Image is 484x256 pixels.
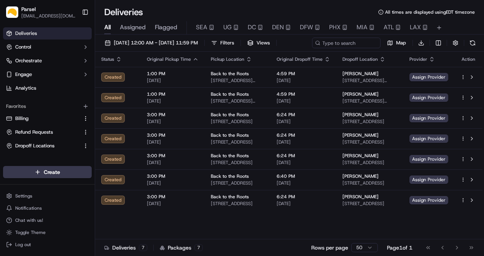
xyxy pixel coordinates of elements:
[147,112,199,118] span: 3:00 PM
[277,132,330,138] span: 6:24 PM
[15,30,37,37] span: Deliveries
[147,153,199,159] span: 3:00 PM
[277,71,330,77] span: 4:59 PM
[3,215,92,226] button: Chat with us!
[211,139,264,145] span: [STREET_ADDRESS]
[277,153,330,159] span: 6:24 PM
[15,115,29,122] span: Billing
[385,9,475,15] span: All times are displayed using EDT timezone
[211,91,249,97] span: Back to the Roots
[104,23,111,32] span: All
[409,93,448,102] span: Assign Provider
[211,194,249,200] span: Back to the Roots
[147,119,199,125] span: [DATE]
[342,77,397,84] span: [STREET_ADDRESS][PERSON_NAME]
[342,160,397,166] span: [STREET_ADDRESS]
[342,201,397,207] span: [STREET_ADDRESS]
[101,38,201,48] button: [DATE] 12:00 AM - [DATE] 11:59 PM
[194,244,203,251] div: 7
[277,112,330,118] span: 6:24 PM
[277,194,330,200] span: 6:24 PM
[15,71,32,78] span: Engage
[104,6,143,18] h1: Deliveries
[6,115,80,122] a: Billing
[21,13,76,19] button: [EMAIL_ADDRESS][DOMAIN_NAME]
[256,40,270,46] span: Views
[44,168,60,176] span: Create
[211,173,249,179] span: Back to the Roots
[244,38,273,48] button: Views
[3,3,79,21] button: ParselParsel[EMAIL_ADDRESS][DOMAIN_NAME]
[311,244,348,251] p: Rows per page
[104,244,147,251] div: Deliveries
[211,132,249,138] span: Back to the Roots
[211,180,264,186] span: [STREET_ADDRESS]
[3,158,92,170] div: Available Products
[342,139,397,145] span: [STREET_ADDRESS]
[211,153,249,159] span: Back to the Roots
[342,56,378,62] span: Dropoff Location
[3,191,92,201] button: Settings
[467,38,478,48] button: Refresh
[139,244,147,251] div: 7
[147,56,191,62] span: Original Pickup Time
[277,160,330,166] span: [DATE]
[3,55,92,67] button: Orchestrate
[21,5,36,13] button: Parsel
[342,180,397,186] span: [STREET_ADDRESS]
[409,56,427,62] span: Provider
[101,56,114,62] span: Status
[147,71,199,77] span: 1:00 PM
[3,227,92,238] button: Toggle Theme
[15,229,46,235] span: Toggle Theme
[208,38,237,48] button: Filters
[155,23,177,32] span: Flagged
[409,134,448,143] span: Assign Provider
[147,201,199,207] span: [DATE]
[3,126,92,138] button: Refund Requests
[147,194,199,200] span: 3:00 PM
[120,23,146,32] span: Assigned
[3,140,92,152] button: Dropoff Locations
[409,196,448,204] span: Assign Provider
[277,139,330,145] span: [DATE]
[147,160,199,166] span: [DATE]
[277,77,330,84] span: [DATE]
[223,23,232,32] span: UG
[211,77,264,84] span: [STREET_ADDRESS][PERSON_NAME]
[277,98,330,104] span: [DATE]
[3,41,92,53] button: Control
[342,173,379,179] span: [PERSON_NAME]
[342,91,379,97] span: [PERSON_NAME]
[147,77,199,84] span: [DATE]
[147,139,199,145] span: [DATE]
[409,175,448,184] span: Assign Provider
[220,40,234,46] span: Filters
[15,193,32,199] span: Settings
[15,217,43,223] span: Chat with us!
[409,114,448,122] span: Assign Provider
[410,23,421,32] span: LAX
[409,73,448,81] span: Assign Provider
[409,155,448,163] span: Assign Provider
[160,244,203,251] div: Packages
[211,119,264,125] span: [STREET_ADDRESS]
[3,166,92,178] button: Create
[211,112,249,118] span: Back to the Roots
[147,91,199,97] span: 1:00 PM
[3,112,92,125] button: Billing
[15,242,31,248] span: Log out
[114,40,198,46] span: [DATE] 12:00 AM - [DATE] 11:59 PM
[15,129,53,136] span: Refund Requests
[6,142,80,149] a: Dropoff Locations
[147,132,199,138] span: 3:00 PM
[312,38,381,48] input: Type to search
[211,98,264,104] span: [STREET_ADDRESS][PERSON_NAME]
[3,203,92,213] button: Notifications
[277,201,330,207] span: [DATE]
[6,129,80,136] a: Refund Requests
[387,244,412,251] div: Page 1 of 1
[3,27,92,40] a: Deliveries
